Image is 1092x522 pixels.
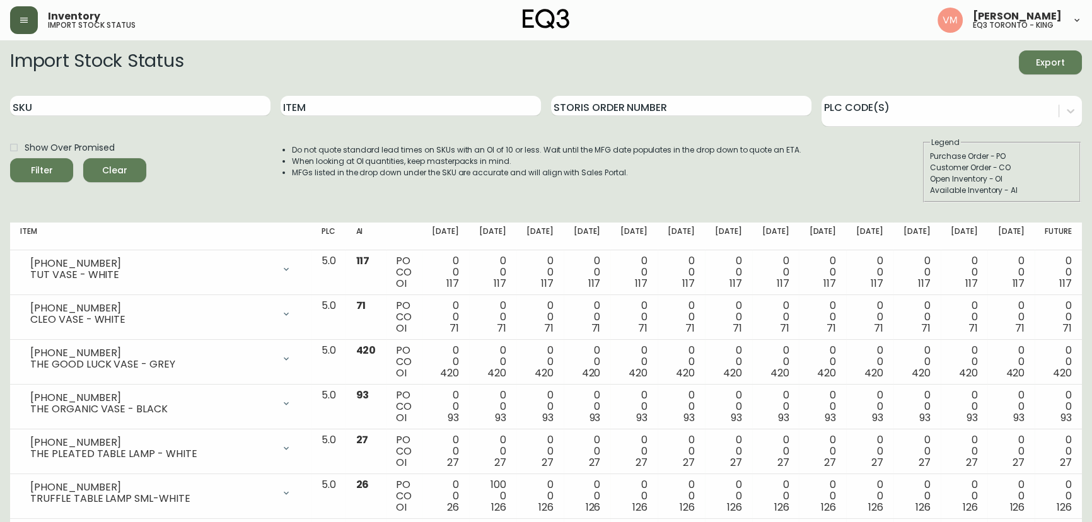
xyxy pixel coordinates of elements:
div: 0 0 [997,390,1025,424]
div: 0 0 [668,390,695,424]
div: 0 0 [432,390,459,424]
div: 0 0 [432,434,459,468]
span: OI [396,455,407,470]
span: 71 [733,321,742,335]
span: 420 [817,366,836,380]
li: MFGs listed in the drop down under the SKU are accurate and will align with Sales Portal. [292,167,801,178]
div: 0 0 [762,390,789,424]
span: OI [396,410,407,425]
div: Available Inventory - AI [930,185,1074,196]
div: 0 0 [526,300,554,334]
div: PO CO [396,390,412,424]
legend: Legend [930,137,961,148]
span: 93 [495,410,506,425]
span: 126 [491,500,506,514]
div: [PHONE_NUMBER] [30,482,274,493]
th: [DATE] [893,223,941,250]
th: AI [346,223,386,250]
div: 0 0 [620,434,648,468]
div: 0 0 [479,300,506,334]
span: 27 [447,455,459,470]
span: 420 [864,366,883,380]
span: 117 [918,276,931,291]
span: 27 [356,432,368,447]
span: 93 [448,410,459,425]
h5: eq3 toronto - king [973,21,1054,29]
div: 0 0 [951,300,978,334]
span: 126 [963,500,978,514]
span: 117 [1059,276,1072,291]
span: Show Over Promised [25,141,115,154]
span: 126 [868,500,883,514]
div: 0 0 [951,345,978,379]
th: [DATE] [422,223,469,250]
div: 0 0 [997,479,1025,513]
span: 126 [585,500,600,514]
th: [DATE] [610,223,658,250]
div: 0 0 [762,300,789,334]
div: 0 0 [620,390,648,424]
th: [DATE] [846,223,893,250]
span: 126 [727,500,742,514]
span: 126 [821,500,836,514]
div: [PHONE_NUMBER] [30,392,274,403]
span: 126 [680,500,695,514]
span: 117 [494,276,506,291]
span: 71 [450,321,459,335]
div: 0 0 [1045,345,1072,379]
div: PO CO [396,479,412,513]
div: 0 0 [620,345,648,379]
span: Clear [93,163,136,178]
span: 93 [967,410,978,425]
div: PO CO [396,345,412,379]
span: Export [1029,55,1072,71]
div: 0 0 [809,390,836,424]
div: 0 0 [1045,390,1072,424]
div: 0 0 [715,390,742,424]
li: When looking at OI quantities, keep masterpacks in mind. [292,156,801,167]
span: 71 [638,321,648,335]
div: 0 0 [574,390,601,424]
span: 93 [731,410,742,425]
div: 0 0 [856,434,883,468]
span: 27 [919,455,931,470]
span: 93 [777,410,789,425]
span: 126 [774,500,789,514]
span: 420 [723,366,742,380]
div: [PHONE_NUMBER]THE ORGANIC VASE - BLACK [20,390,301,417]
div: 0 0 [856,479,883,513]
div: 0 0 [856,390,883,424]
span: 71 [827,321,836,335]
li: Do not quote standard lead times on SKUs with an OI of 10 or less. Wait until the MFG date popula... [292,144,801,156]
span: 27 [777,455,789,470]
span: 71 [685,321,695,335]
div: 0 0 [479,345,506,379]
th: [DATE] [564,223,611,250]
div: 0 0 [809,255,836,289]
span: 27 [824,455,836,470]
span: 117 [635,276,648,291]
span: OI [396,366,407,380]
span: OI [396,500,407,514]
span: 117 [356,253,369,268]
div: PO CO [396,434,412,468]
span: 71 [921,321,931,335]
div: 0 0 [762,345,789,379]
div: PO CO [396,300,412,334]
div: [PHONE_NUMBER] [30,347,274,359]
div: THE PLEATED TABLE LAMP - WHITE [30,448,274,460]
th: [DATE] [705,223,752,250]
th: [DATE] [941,223,988,250]
span: 71 [968,321,978,335]
div: 0 0 [479,390,506,424]
th: Future [1035,223,1082,250]
div: 0 0 [620,300,648,334]
img: logo [523,9,569,29]
span: 420 [676,366,695,380]
div: 0 0 [574,434,601,468]
div: 0 0 [668,434,695,468]
h2: Import Stock Status [10,50,183,74]
span: 71 [497,321,506,335]
th: Item [10,223,311,250]
div: 0 0 [574,479,601,513]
